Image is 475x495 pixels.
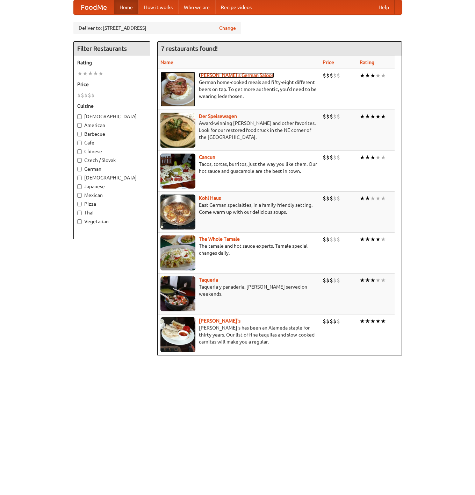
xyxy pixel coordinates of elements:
input: Barbecue [77,132,82,136]
label: [DEMOGRAPHIC_DATA] [77,113,146,120]
a: Name [160,59,173,65]
input: [DEMOGRAPHIC_DATA] [77,114,82,119]
label: American [77,122,146,129]
li: $ [337,317,340,325]
li: $ [337,195,340,202]
label: Czech / Slovak [77,157,146,164]
li: $ [333,154,337,161]
li: ★ [381,154,386,161]
img: cancun.jpg [160,154,195,189]
label: Vegetarian [77,218,146,225]
li: $ [330,72,333,79]
h5: Cuisine [77,102,146,109]
li: ★ [375,276,381,284]
li: ★ [93,70,98,77]
li: $ [330,276,333,284]
li: ★ [360,113,365,120]
label: Chinese [77,148,146,155]
li: $ [337,235,340,243]
li: $ [84,91,88,99]
li: ★ [381,195,386,202]
li: $ [330,195,333,202]
li: $ [326,235,330,243]
li: ★ [360,72,365,79]
a: Price [323,59,334,65]
a: Who we are [178,0,215,14]
li: ★ [360,154,365,161]
p: [PERSON_NAME]'s has been an Alameda staple for thirty years. Our list of fine tequilas and slow-c... [160,324,317,345]
input: [DEMOGRAPHIC_DATA] [77,176,82,180]
a: Taqueria [199,277,218,283]
input: Cafe [77,141,82,145]
a: Cancun [199,154,215,160]
li: ★ [365,72,370,79]
li: $ [326,195,330,202]
li: ★ [381,113,386,120]
li: $ [323,195,326,202]
li: $ [330,317,333,325]
li: $ [337,72,340,79]
div: Deliver to: [STREET_ADDRESS] [73,22,241,34]
li: ★ [360,276,365,284]
li: ★ [375,72,381,79]
a: Rating [360,59,374,65]
li: ★ [370,276,375,284]
h5: Price [77,81,146,88]
p: East German specialties, in a family-friendly setting. Come warm up with our delicious soups. [160,201,317,215]
li: ★ [365,154,370,161]
li: ★ [370,154,375,161]
a: The Whole Tamale [199,236,240,242]
p: Taqueria y panaderia. [PERSON_NAME] served on weekends. [160,283,317,297]
input: Czech / Slovak [77,158,82,163]
input: Chinese [77,149,82,154]
li: $ [330,154,333,161]
label: Pizza [77,200,146,207]
label: Japanese [77,183,146,190]
li: $ [323,317,326,325]
h5: Rating [77,59,146,66]
li: ★ [82,70,88,77]
li: ★ [381,276,386,284]
li: ★ [365,235,370,243]
a: Kohl Haus [199,195,221,201]
li: $ [326,154,330,161]
li: ★ [375,113,381,120]
label: Barbecue [77,130,146,137]
input: American [77,123,82,128]
li: $ [333,72,337,79]
label: German [77,165,146,172]
li: ★ [381,317,386,325]
p: Tacos, tortas, burritos, just the way you like them. Our hot sauce and guacamole are the best in ... [160,161,317,175]
li: $ [323,113,326,120]
h4: Filter Restaurants [74,42,150,56]
b: Der Speisewagen [199,113,237,119]
li: $ [330,235,333,243]
b: [PERSON_NAME]'s German Saloon [199,72,274,78]
li: $ [333,113,337,120]
li: ★ [370,235,375,243]
li: $ [333,195,337,202]
li: $ [326,276,330,284]
a: Help [373,0,395,14]
label: Cafe [77,139,146,146]
a: Home [114,0,138,14]
li: $ [323,276,326,284]
li: $ [88,91,91,99]
ng-pluralize: 7 restaurants found! [161,45,218,52]
li: ★ [360,235,365,243]
li: $ [337,276,340,284]
label: Thai [77,209,146,216]
li: $ [326,72,330,79]
li: $ [323,72,326,79]
a: [PERSON_NAME]'s [199,318,240,324]
p: Award-winning [PERSON_NAME] and other favorites. Look for our restored food truck in the NE corne... [160,120,317,141]
li: $ [91,91,95,99]
li: ★ [365,317,370,325]
li: ★ [375,235,381,243]
input: Thai [77,211,82,215]
p: The tamale and hot sauce experts. Tamale special changes daily. [160,242,317,256]
a: Change [219,24,236,31]
li: ★ [77,70,82,77]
